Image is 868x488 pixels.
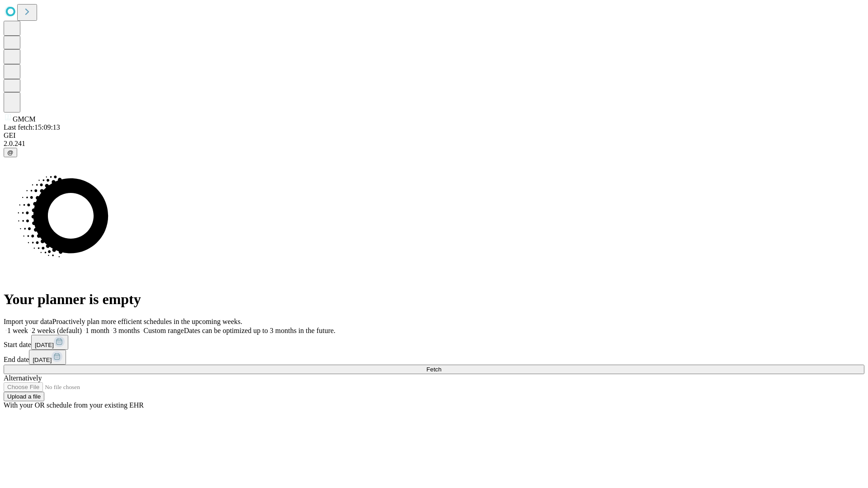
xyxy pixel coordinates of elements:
[4,318,52,325] span: Import your data
[31,335,68,350] button: [DATE]
[4,335,864,350] div: Start date
[426,366,441,373] span: Fetch
[113,327,140,334] span: 3 months
[4,365,864,374] button: Fetch
[4,123,60,131] span: Last fetch: 15:09:13
[184,327,335,334] span: Dates can be optimized up to 3 months in the future.
[4,148,17,157] button: @
[4,131,864,140] div: GEI
[52,318,242,325] span: Proactively plan more efficient schedules in the upcoming weeks.
[29,350,66,365] button: [DATE]
[4,140,864,148] div: 2.0.241
[85,327,109,334] span: 1 month
[143,327,184,334] span: Custom range
[4,350,864,365] div: End date
[13,115,36,123] span: GMCM
[32,327,82,334] span: 2 weeks (default)
[4,401,144,409] span: With your OR schedule from your existing EHR
[4,374,42,382] span: Alternatively
[35,342,54,348] span: [DATE]
[7,149,14,156] span: @
[4,291,864,308] h1: Your planner is empty
[33,357,52,363] span: [DATE]
[4,392,44,401] button: Upload a file
[7,327,28,334] span: 1 week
